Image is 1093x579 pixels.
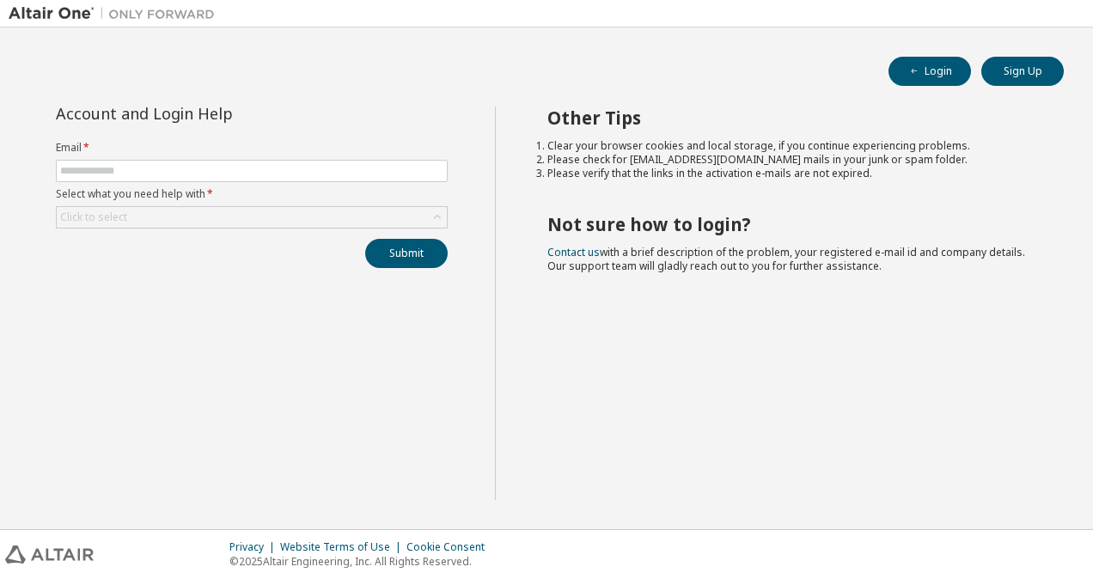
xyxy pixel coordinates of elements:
li: Please verify that the links in the activation e-mails are not expired. [547,167,1034,180]
div: Cookie Consent [406,540,495,554]
button: Submit [365,239,448,268]
h2: Not sure how to login? [547,213,1034,235]
img: altair_logo.svg [5,545,94,564]
label: Email [56,141,448,155]
div: Website Terms of Use [280,540,406,554]
label: Select what you need help with [56,187,448,201]
div: Account and Login Help [56,107,369,120]
div: Click to select [57,207,447,228]
li: Please check for [EMAIL_ADDRESS][DOMAIN_NAME] mails in your junk or spam folder. [547,153,1034,167]
button: Sign Up [981,57,1064,86]
div: Click to select [60,210,127,224]
button: Login [888,57,971,86]
span: with a brief description of the problem, your registered e-mail id and company details. Our suppo... [547,245,1025,273]
p: © 2025 Altair Engineering, Inc. All Rights Reserved. [229,554,495,569]
a: Contact us [547,245,600,259]
h2: Other Tips [547,107,1034,129]
img: Altair One [9,5,223,22]
div: Privacy [229,540,280,554]
li: Clear your browser cookies and local storage, if you continue experiencing problems. [547,139,1034,153]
